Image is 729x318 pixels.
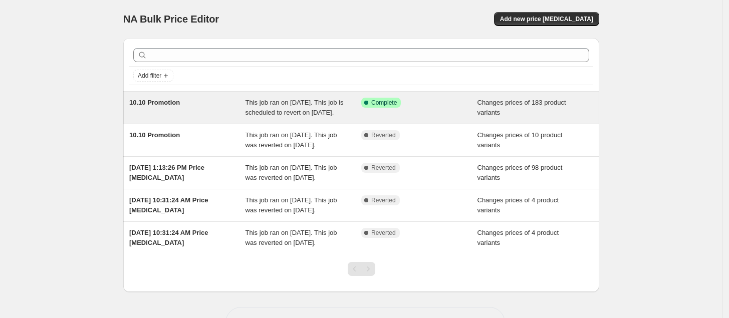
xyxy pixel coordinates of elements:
[477,164,563,181] span: Changes prices of 98 product variants
[246,229,337,246] span: This job ran on [DATE]. This job was reverted on [DATE].
[138,72,161,80] span: Add filter
[246,196,337,214] span: This job ran on [DATE]. This job was reverted on [DATE].
[477,131,563,149] span: Changes prices of 10 product variants
[371,99,397,107] span: Complete
[129,131,180,139] span: 10.10 Promotion
[477,99,566,116] span: Changes prices of 183 product variants
[371,229,396,237] span: Reverted
[494,12,599,26] button: Add new price [MEDICAL_DATA]
[477,229,559,246] span: Changes prices of 4 product variants
[371,196,396,204] span: Reverted
[246,164,337,181] span: This job ran on [DATE]. This job was reverted on [DATE].
[129,164,204,181] span: [DATE] 1:13:26 PM Price [MEDICAL_DATA]
[500,15,593,23] span: Add new price [MEDICAL_DATA]
[371,131,396,139] span: Reverted
[371,164,396,172] span: Reverted
[129,99,180,106] span: 10.10 Promotion
[348,262,375,276] nav: Pagination
[133,70,173,82] button: Add filter
[129,229,208,246] span: [DATE] 10:31:24 AM Price [MEDICAL_DATA]
[246,131,337,149] span: This job ran on [DATE]. This job was reverted on [DATE].
[129,196,208,214] span: [DATE] 10:31:24 AM Price [MEDICAL_DATA]
[477,196,559,214] span: Changes prices of 4 product variants
[123,14,219,25] span: NA Bulk Price Editor
[246,99,344,116] span: This job ran on [DATE]. This job is scheduled to revert on [DATE].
